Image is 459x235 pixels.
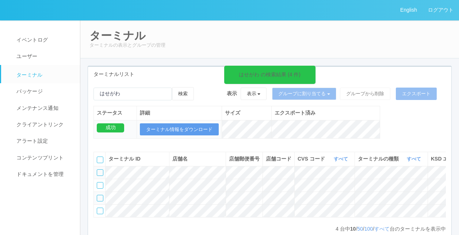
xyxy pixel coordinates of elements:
[239,71,301,78] div: はせがわ の検索結果 (4 件)
[374,226,390,232] a: すべて
[266,156,291,162] span: 店舗コード
[1,150,87,166] a: コンテンツプリント
[340,88,390,100] button: グループから削除
[229,156,260,162] span: 店舗郵便番号
[332,155,352,163] button: すべて
[350,226,356,232] span: 10
[1,100,87,116] a: メンテナンス通知
[15,37,48,43] span: イベントログ
[225,109,268,117] div: サイズ
[407,156,423,162] a: すべて
[140,123,219,136] button: ターミナル情報をダウンロード
[396,88,437,100] button: エクスポート
[272,88,336,100] button: グループに割り当てる
[1,83,87,100] a: パッケージ
[15,72,43,78] span: ターミナル
[336,226,340,232] span: 4
[364,226,373,232] a: 100
[15,155,64,161] span: コンテンツプリント
[172,87,194,100] button: 検索
[1,166,87,182] a: ドキュメントを管理
[334,156,350,162] a: すべて
[405,155,425,163] button: すべて
[15,171,64,177] span: ドキュメントを管理
[89,42,450,49] p: ターミナルの表示とグループの管理
[1,48,87,65] a: ユーザー
[336,225,446,233] p: 台中 / / / 台のターミナルを表示中
[1,32,87,48] a: イベントログ
[357,226,363,232] a: 50
[298,155,327,163] span: CVS コード
[358,155,401,163] span: ターミナルの種類
[15,138,48,144] span: アラート設定
[1,133,87,149] a: アラート設定
[15,88,43,94] span: パッケージ
[89,30,450,42] h2: ターミナル
[88,67,451,82] div: ターミナルリスト
[241,88,267,100] button: 表示
[97,109,134,117] div: ステータス
[1,65,87,83] a: ターミナル
[140,109,219,117] div: 詳細
[227,90,237,97] span: 表示
[108,155,166,163] div: ターミナル ID
[15,53,37,59] span: ユーザー
[172,156,188,162] span: 店舗名
[15,105,58,111] span: メンテナンス通知
[275,109,377,117] div: エクスポート済み
[97,123,124,132] div: 成功
[15,122,64,127] span: クライアントリンク
[1,116,87,133] a: クライアントリンク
